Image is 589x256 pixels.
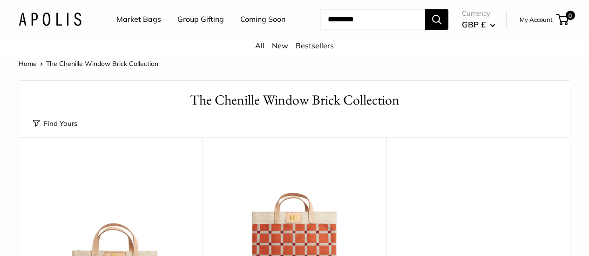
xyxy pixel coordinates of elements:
button: GBP £ [462,17,495,32]
nav: Breadcrumb [19,58,158,70]
a: My Account [520,14,553,25]
a: Coming Soon [240,13,285,26]
a: 0 [557,14,569,25]
span: 0 [566,11,575,20]
span: Currency [462,7,495,20]
input: Search... [320,9,425,30]
img: Apolis [19,13,81,26]
a: Home [19,59,37,68]
h1: The Chenille Window Brick Collection [33,90,556,110]
a: Bestsellers [296,41,334,50]
a: Market Bags [116,13,161,26]
button: Search [425,9,448,30]
a: All [255,41,264,50]
a: New [272,41,288,50]
button: Find Yours [33,117,77,130]
span: The Chenille Window Brick Collection [46,59,158,68]
a: Group Gifting [177,13,224,26]
span: GBP £ [462,20,486,29]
